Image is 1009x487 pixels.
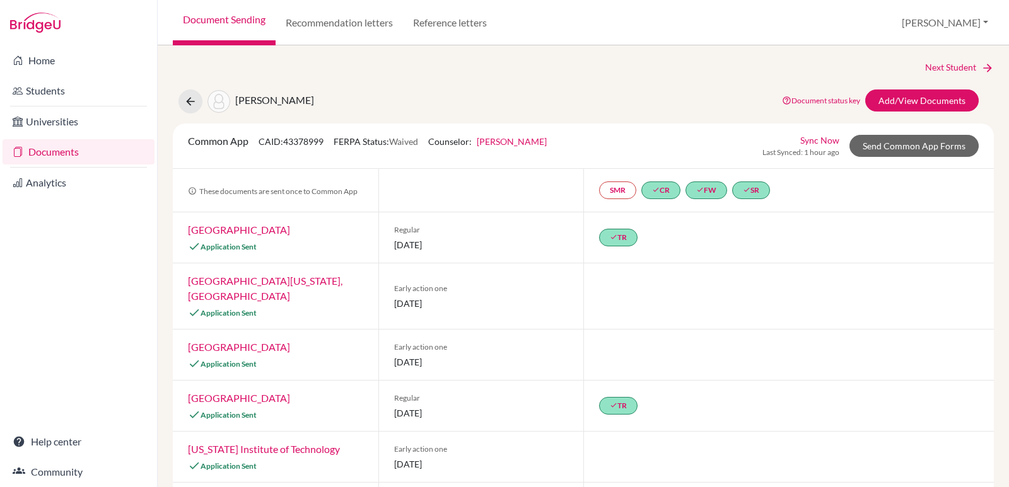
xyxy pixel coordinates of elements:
span: CAID: 43378999 [259,136,324,147]
span: [DATE] [394,406,569,420]
a: Add/View Documents [865,89,979,112]
a: Community [3,459,155,484]
a: Documents [3,139,155,164]
a: [GEOGRAPHIC_DATA] [188,392,290,404]
span: [DATE] [394,355,569,369]
a: doneCR [641,181,680,199]
span: Common App [188,135,248,147]
button: [PERSON_NAME] [896,11,994,35]
span: Application Sent [201,242,257,251]
span: Early action one [394,283,569,294]
a: doneFW [685,181,727,199]
a: [US_STATE] Institute of Technology [188,443,340,455]
span: Last Synced: 1 hour ago [762,147,839,158]
span: Counselor: [428,136,547,147]
span: Early action one [394,341,569,353]
a: SMR [599,181,636,199]
a: [PERSON_NAME] [477,136,547,147]
a: Analytics [3,170,155,195]
span: Waived [389,136,418,147]
span: [PERSON_NAME] [235,94,314,106]
a: doneTR [599,229,638,246]
a: Next Student [925,60,994,74]
a: [GEOGRAPHIC_DATA][US_STATE], [GEOGRAPHIC_DATA] [188,275,342,302]
span: Regular [394,224,569,236]
span: [DATE] [394,238,569,251]
a: [GEOGRAPHIC_DATA] [188,224,290,236]
i: done [610,233,617,241]
a: doneSR [732,181,770,199]
span: Application Sent [201,359,257,369]
a: Universities [3,109,155,134]
a: Document status key [782,96,860,105]
a: Home [3,48,155,73]
span: These documents are sent once to Common App [188,186,358,196]
span: Regular [394,392,569,404]
img: Bridge-U [10,13,61,33]
i: done [743,186,750,193]
a: doneTR [599,397,638,415]
a: Sync Now [800,134,839,147]
span: Application Sent [201,461,257,471]
a: Students [3,78,155,103]
span: [DATE] [394,297,569,310]
a: Help center [3,429,155,454]
span: Application Sent [201,308,257,318]
a: [GEOGRAPHIC_DATA] [188,341,290,353]
i: done [696,186,704,193]
i: done [652,186,660,193]
span: [DATE] [394,457,569,471]
i: done [610,401,617,409]
a: Send Common App Forms [849,135,979,157]
span: Application Sent [201,410,257,420]
span: FERPA Status: [334,136,418,147]
span: Early action one [394,444,569,455]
